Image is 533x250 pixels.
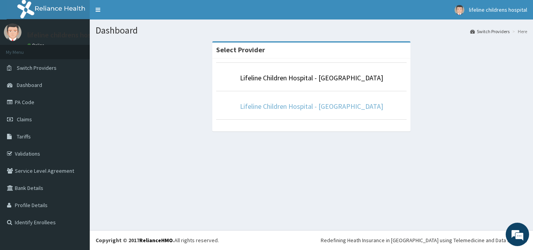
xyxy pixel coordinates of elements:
a: Lifeline Children Hospital - [GEOGRAPHIC_DATA] [240,73,383,82]
strong: Copyright © 2017 . [96,237,174,244]
a: Online [27,43,46,48]
h1: Dashboard [96,25,527,35]
footer: All rights reserved. [90,230,533,250]
span: lifeline childrens hospital [469,6,527,13]
img: User Image [4,23,21,41]
span: Claims [17,116,32,123]
span: Tariffs [17,133,31,140]
div: Redefining Heath Insurance in [GEOGRAPHIC_DATA] using Telemedicine and Data Science! [321,236,527,244]
span: Dashboard [17,82,42,89]
a: RelianceHMO [139,237,173,244]
li: Here [510,28,527,35]
strong: Select Provider [216,45,265,54]
img: User Image [455,5,464,15]
a: Lifeline Children Hospital - [GEOGRAPHIC_DATA] [240,102,383,111]
a: Switch Providers [470,28,510,35]
p: lifeline childrens hospital [27,32,105,39]
span: Switch Providers [17,64,57,71]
